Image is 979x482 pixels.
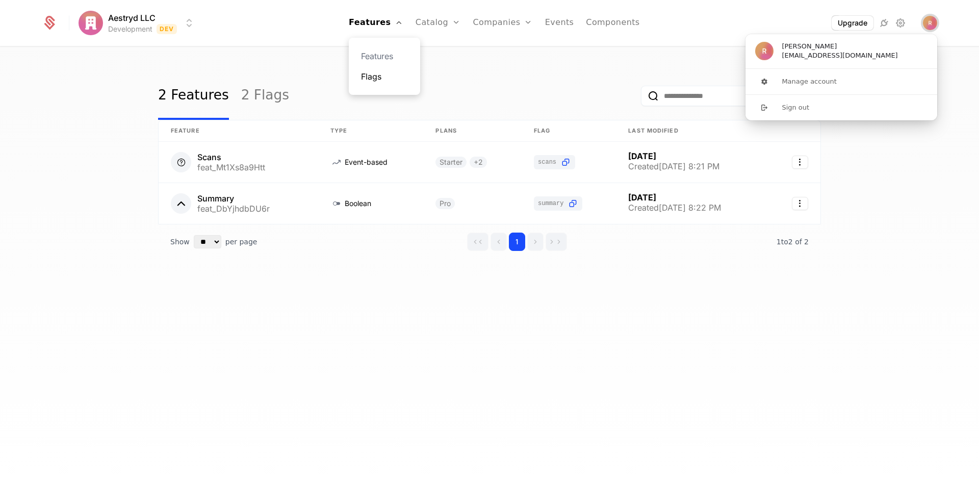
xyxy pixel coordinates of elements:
[158,72,229,120] a: 2 Features
[522,120,616,142] th: Flag
[755,42,774,60] img: RASHIKA
[792,156,808,169] button: Select action
[777,238,809,246] span: 2
[361,70,408,83] a: Flags
[745,69,938,94] button: Manage account
[923,16,937,30] button: Close user button
[832,16,873,30] button: Upgrade
[792,197,808,210] button: Select action
[894,17,907,29] a: Settings
[491,233,507,251] button: Go to previous page
[878,17,890,29] a: Integrations
[616,120,767,142] th: Last Modified
[923,16,937,30] img: RASHIKA
[745,94,938,120] button: Sign out
[170,237,190,247] span: Show
[157,24,177,34] span: Dev
[509,233,525,251] button: Go to page 1
[467,233,488,251] button: Go to first page
[423,120,522,142] th: Plans
[777,238,804,246] span: 1 to 2 of
[782,42,837,51] span: [PERSON_NAME]
[225,237,257,247] span: per page
[782,51,897,60] span: [EMAIL_ADDRESS][DOMAIN_NAME]
[361,50,408,62] a: Features
[546,233,567,251] button: Go to last page
[527,233,544,251] button: Go to next page
[318,120,424,142] th: Type
[745,34,937,120] div: User button popover
[241,72,289,120] a: 2 Flags
[467,233,567,251] div: Page navigation
[158,224,821,259] div: Table pagination
[108,12,156,24] span: Aestryd LLC
[82,12,196,34] button: Select environment
[159,120,318,142] th: Feature
[194,235,221,248] select: Select page size
[79,11,103,35] img: Aestryd LLC
[108,24,152,34] div: Development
